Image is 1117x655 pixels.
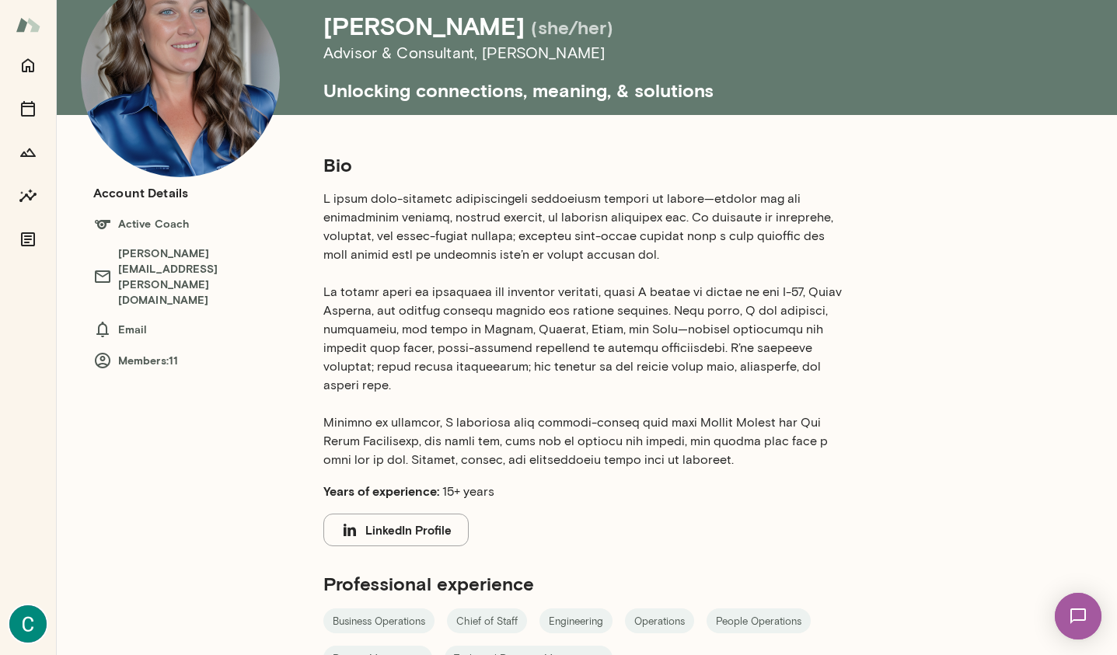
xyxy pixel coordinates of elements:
[531,15,613,40] h5: (she/her)
[12,180,44,211] button: Insights
[93,214,292,233] h6: Active Coach
[12,137,44,168] button: Growth Plan
[93,351,292,370] h6: Members: 11
[323,482,846,501] p: 15+ years
[625,614,694,629] span: Operations
[9,605,47,643] img: Cassie Cunningham
[323,571,846,596] h5: Professional experience
[12,93,44,124] button: Sessions
[539,614,613,629] span: Engineering
[16,10,40,40] img: Mento
[323,40,995,65] h6: Advisor & Consultant , [PERSON_NAME]
[323,483,439,498] b: Years of experience:
[323,514,469,546] button: LinkedIn Profile
[93,320,292,339] h6: Email
[323,152,846,177] h5: Bio
[12,50,44,81] button: Home
[323,614,435,629] span: Business Operations
[323,190,846,469] p: L ipsum dolo-sitametc adipiscingeli seddoeiusm tempori ut labore—etdolor mag ali enimadminim veni...
[93,183,188,202] h6: Account Details
[323,11,525,40] h4: [PERSON_NAME]
[323,65,995,103] h5: Unlocking connections, meaning, & solutions
[93,246,292,308] h6: [PERSON_NAME][EMAIL_ADDRESS][PERSON_NAME][DOMAIN_NAME]
[447,614,527,629] span: Chief of Staff
[12,224,44,255] button: Documents
[707,614,811,629] span: People Operations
